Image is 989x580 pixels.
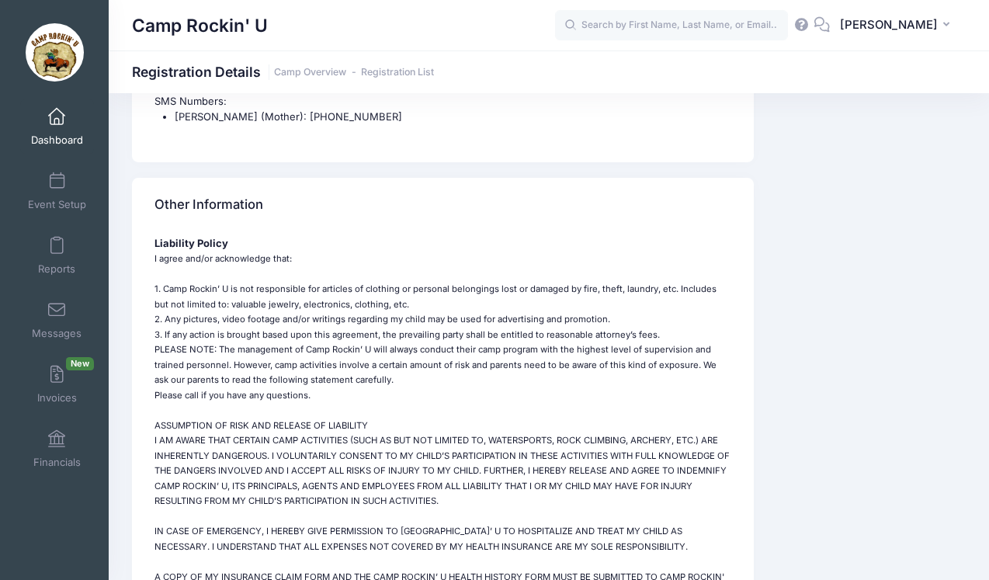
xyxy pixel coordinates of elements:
td: SMS Numbers: [154,87,730,143]
h1: Camp Rockin' U [132,8,268,43]
a: Camp Overview [274,67,346,78]
span: Financials [33,456,81,469]
a: InvoicesNew [20,357,94,412]
a: Registration List [361,67,434,78]
span: [PERSON_NAME] [840,16,938,33]
span: Dashboard [31,134,83,147]
span: Messages [32,327,82,340]
span: Reports [38,262,75,276]
li: [PERSON_NAME] (Mother): [PHONE_NUMBER] [175,109,730,125]
a: Event Setup [20,164,94,218]
span: Event Setup [28,198,86,211]
img: Camp Rockin' U [26,23,84,82]
a: Reports [20,228,94,283]
a: Dashboard [20,99,94,154]
span: Invoices [37,391,77,405]
span: New [66,357,94,370]
h4: Other Information [154,182,263,227]
a: Messages [20,293,94,347]
h1: Registration Details [132,64,434,80]
a: Financials [20,422,94,476]
div: Liability Policy [154,236,730,252]
button: [PERSON_NAME] [830,8,966,43]
input: Search by First Name, Last Name, or Email... [555,10,788,41]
